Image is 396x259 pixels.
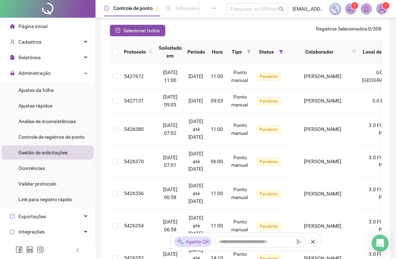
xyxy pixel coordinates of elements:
[18,55,41,60] span: Relatórios
[245,46,253,57] span: filter
[257,158,281,166] span: Pendente
[124,98,144,104] span: 5427131
[377,4,387,14] img: 71541
[185,40,208,64] th: Período
[188,119,204,140] span: [DATE] até [DATE]
[18,134,85,140] span: Controle de registros de ponto
[311,239,316,244] span: close
[232,94,248,108] span: Ponto manual
[257,73,281,81] span: Pendente
[257,126,281,133] span: Pendente
[163,219,177,233] span: [DATE] 06:58
[232,155,248,168] span: Ponto manual
[124,159,144,164] span: 5426370
[18,197,72,202] span: Link para registro rápido
[208,40,227,64] th: Hora
[18,39,41,45] span: Cadastros
[37,246,44,253] span: instagram
[110,25,165,36] button: Selecionar todos
[247,50,251,54] span: filter
[304,159,342,164] span: [PERSON_NAME]
[304,223,342,229] span: [PERSON_NAME]
[163,187,177,200] span: [DATE] 06:58
[385,3,387,8] span: 1
[149,50,153,54] span: search
[211,126,223,132] span: 11:00
[353,3,356,8] span: 1
[188,215,204,237] span: [DATE] até [DATE]
[279,6,284,12] span: search
[372,235,389,252] div: Open Intercom Messenger
[18,229,45,235] span: Integrações
[383,2,390,9] sup: Atualize o seu contato no menu Meus Dados
[18,150,68,155] span: Gestão de solicitações
[304,98,342,104] span: [PERSON_NAME]
[352,50,357,54] span: search
[316,25,382,36] span: : 0 / 308
[304,191,342,197] span: [PERSON_NAME]
[174,237,212,247] div: Agente QR
[124,73,144,79] span: 5427672
[155,6,160,11] span: pushpin
[123,27,160,34] span: Selecionar todos
[16,246,23,253] span: facebook
[10,24,15,29] span: home
[188,73,203,79] span: [DATE]
[156,40,185,64] th: Solicitado em
[188,183,204,204] span: [DATE] até [DATE]
[163,70,177,83] span: [DATE] 11:00
[232,122,248,136] span: Ponto manual
[147,46,154,57] span: search
[18,165,45,171] span: Ocorrências
[18,181,56,187] span: Validar protocolo
[232,187,248,200] span: Ponto manual
[124,126,144,132] span: 5426380
[124,48,146,56] span: Protocolo
[166,6,171,11] span: file-done
[10,71,15,76] span: lock
[113,5,153,11] span: Controle de ponto
[104,6,109,11] span: clock-circle
[332,5,339,13] img: sparkle-icon.fc2bf0ac1784a2077858766a79e2daf3.svg
[297,239,302,244] span: send
[18,87,54,93] span: Ajustes da folha
[232,219,248,233] span: Ponto manual
[10,39,15,44] span: user-add
[232,70,248,83] span: Ponto manual
[278,46,285,57] span: filter
[75,248,80,253] span: left
[351,2,358,9] sup: 1
[163,94,177,108] span: [DATE] 09:03
[348,6,354,12] span: notification
[304,126,342,132] span: [PERSON_NAME]
[304,73,342,79] span: [PERSON_NAME]
[363,6,370,12] span: bell
[211,6,216,11] span: ellipsis
[10,230,15,235] span: sync
[18,70,51,76] span: Administração
[211,73,223,79] span: 11:00
[230,48,244,56] span: Tipo
[351,46,358,57] span: search
[211,98,223,104] span: 09:03
[257,97,281,105] span: Pendente
[289,48,350,56] span: Colaborador
[10,214,15,219] span: export
[211,191,223,197] span: 11:00
[18,23,47,29] span: Página inicial
[163,155,177,168] span: [DATE] 07:01
[257,190,281,198] span: Pendente
[188,98,203,104] span: [DATE]
[10,55,15,60] span: file
[188,151,204,172] span: [DATE] até [DATE]
[175,5,212,11] span: Admissão digital
[211,223,223,229] span: 11:00
[177,238,184,246] img: sparkle-icon.fc2bf0ac1784a2077858766a79e2daf3.svg
[18,103,52,109] span: Ajustes rápidos
[124,191,144,197] span: 5426356
[293,5,325,13] span: [EMAIL_ADDRESS][DOMAIN_NAME]
[257,222,281,230] span: Pendente
[316,26,367,32] span: Registros Selecionados
[279,50,283,54] span: filter
[163,122,177,136] span: [DATE] 07:02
